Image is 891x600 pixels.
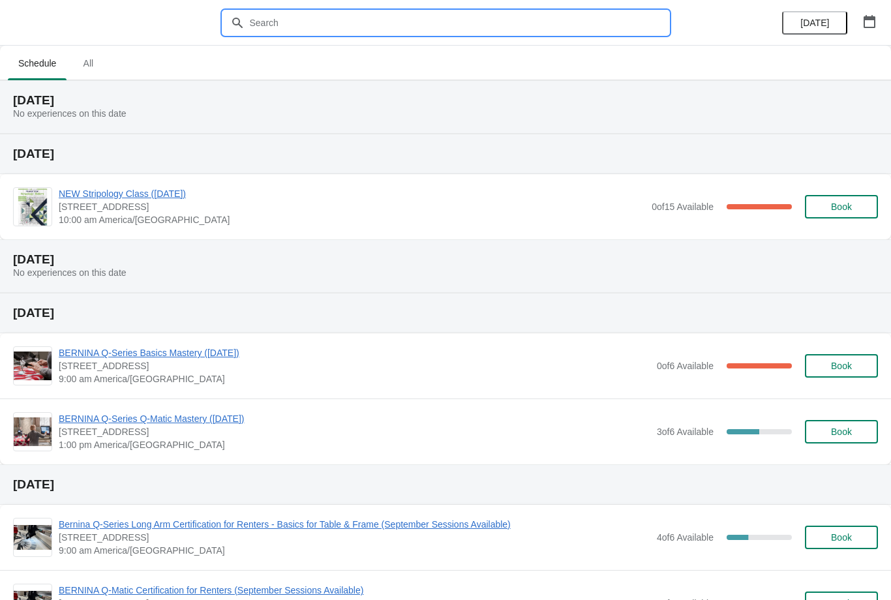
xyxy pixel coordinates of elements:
span: 0 of 15 Available [652,202,714,212]
input: Search [249,11,669,35]
h2: [DATE] [13,147,878,160]
span: Schedule [8,52,67,75]
button: [DATE] [782,11,847,35]
span: 10:00 am America/[GEOGRAPHIC_DATA] [59,213,645,226]
span: BERNINA Q-Series Q-Matic Mastery ([DATE]) [59,412,650,425]
span: BERNINA Q-Series Basics Mastery ([DATE]) [59,346,650,359]
span: No experiences on this date [13,108,127,119]
span: [STREET_ADDRESS] [59,359,650,372]
h2: [DATE] [13,94,878,107]
span: Book [831,361,852,371]
span: [STREET_ADDRESS] [59,531,650,544]
h2: [DATE] [13,307,878,320]
h2: [DATE] [13,478,878,491]
span: 1:00 pm America/[GEOGRAPHIC_DATA] [59,438,650,451]
button: Book [805,195,878,218]
span: [DATE] [800,18,829,28]
img: BERNINA Q-Series Basics Mastery (September 22, 2025) | 1300 Salem Rd SW, Suite 350, Rochester, MN... [14,352,52,380]
img: NEW Stripology Class (September 20, 2025) | 1300 Salem Rd SW, Suite 350, Rochester, MN 55902 | 10... [18,188,48,226]
span: Book [831,202,852,212]
span: [STREET_ADDRESS] [59,425,650,438]
span: 0 of 6 Available [657,361,714,371]
span: Book [831,427,852,437]
img: BERNINA Q-Series Q-Matic Mastery (September 22, 2025) | 1300 Salem Rd SW, Suite 350, Rochester, M... [14,417,52,445]
span: Book [831,532,852,543]
span: No experiences on this date [13,267,127,278]
button: Book [805,354,878,378]
span: All [72,52,104,75]
button: Book [805,526,878,549]
span: BERNINA Q-Matic Certification for Renters (September Sessions Available) [59,584,650,597]
span: NEW Stripology Class ([DATE]) [59,187,645,200]
span: 9:00 am America/[GEOGRAPHIC_DATA] [59,372,650,385]
img: Bernina Q-Series Long Arm Certification for Renters - Basics for Table & Frame (September Session... [14,525,52,550]
span: [STREET_ADDRESS] [59,200,645,213]
span: 4 of 6 Available [657,532,714,543]
h2: [DATE] [13,253,878,266]
span: 3 of 6 Available [657,427,714,437]
button: Book [805,420,878,443]
span: 9:00 am America/[GEOGRAPHIC_DATA] [59,544,650,557]
span: Bernina Q-Series Long Arm Certification for Renters - Basics for Table & Frame (September Session... [59,518,650,531]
